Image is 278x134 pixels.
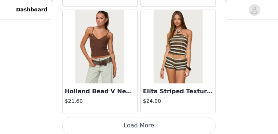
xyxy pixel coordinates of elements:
h4: $21.60 [65,98,135,105]
a: Dashboard [12,1,52,18]
h3: Holland Bead V Neck Tank Top [65,87,135,96]
img: Holland Bead V Neck Tank Top [75,10,124,84]
img: Elita Striped Textured Knit Halter Top [154,10,202,84]
h3: Elita Striped Textured Knit Halter Top [143,87,213,96]
div: avatar [251,4,258,16]
h4: $24.00 [143,98,213,105]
